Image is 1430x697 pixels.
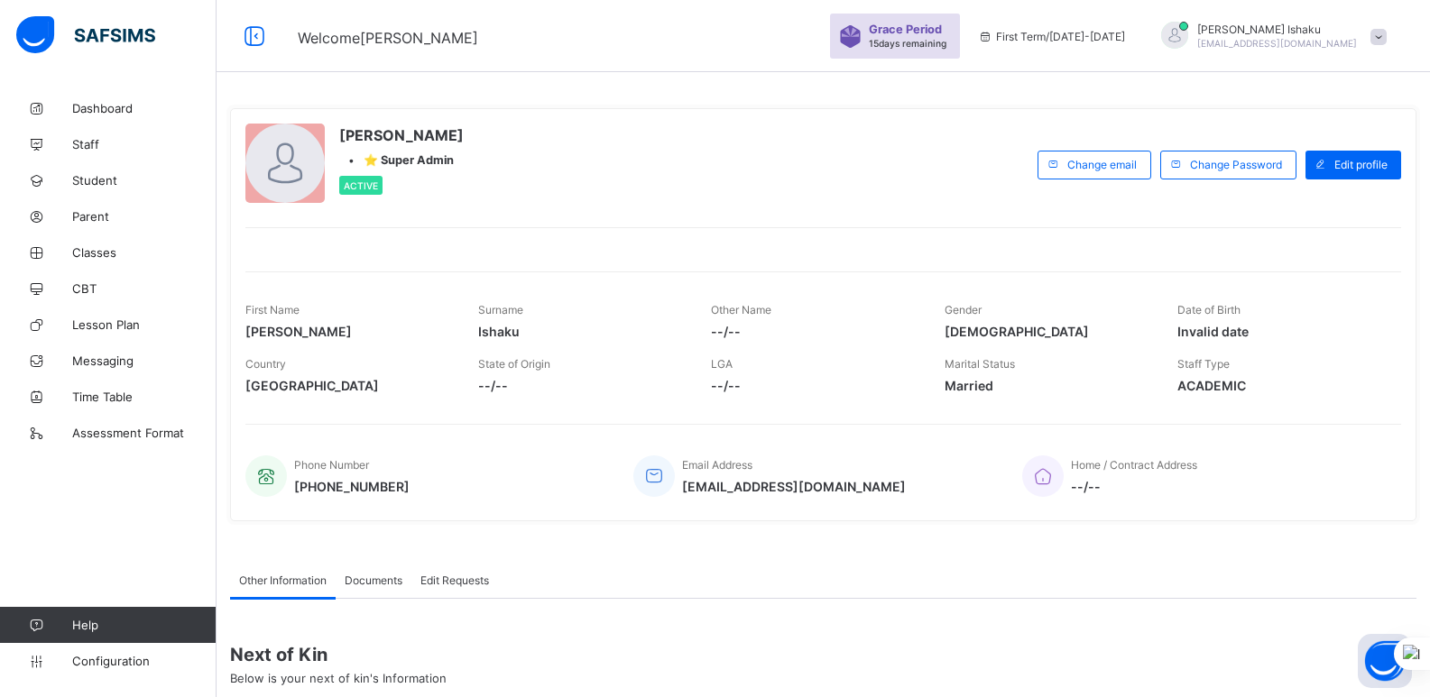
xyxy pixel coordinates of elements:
[72,209,217,224] span: Parent
[839,25,862,48] img: sticker-purple.71386a28dfed39d6af7621340158ba97.svg
[72,281,217,296] span: CBT
[230,644,1416,665] span: Next of Kin
[72,390,217,404] span: Time Table
[711,378,917,393] span: --/--
[364,153,454,167] span: ⭐ Super Admin
[1197,23,1357,36] span: [PERSON_NAME] Ishaku
[945,324,1150,339] span: [DEMOGRAPHIC_DATA]
[72,101,217,115] span: Dashboard
[1358,634,1412,688] button: Open asap
[1177,303,1241,316] span: Date of Birth
[1177,378,1383,393] span: ACADEMIC
[1190,158,1282,171] span: Change Password
[869,38,946,49] span: 15 days remaining
[245,378,451,393] span: [GEOGRAPHIC_DATA]
[945,378,1150,393] span: Married
[339,153,464,167] div: •
[245,324,451,339] span: [PERSON_NAME]
[1067,158,1137,171] span: Change email
[345,573,402,587] span: Documents
[339,126,464,144] span: [PERSON_NAME]
[945,357,1015,371] span: Marital Status
[478,378,684,393] span: --/--
[245,303,300,316] span: First Name
[294,458,369,472] span: Phone Number
[230,671,447,685] span: Below is your next of kin's Information
[72,426,217,440] span: Assessment Format
[72,137,217,151] span: Staff
[478,324,684,339] span: Ishaku
[682,479,906,494] span: [EMAIL_ADDRESS][DOMAIN_NAME]
[1071,458,1197,472] span: Home / Contract Address
[682,458,752,472] span: Email Address
[72,353,217,368] span: Messaging
[72,173,217,188] span: Student
[945,303,982,316] span: Gender
[72,618,216,632] span: Help
[478,357,550,371] span: State of Origin
[420,573,489,587] span: Edit Requests
[344,180,378,191] span: Active
[298,29,478,47] span: Welcome [PERSON_NAME]
[869,23,942,36] span: Grace Period
[1143,22,1396,51] div: MichaelIshaku
[72,654,216,668] span: Configuration
[1071,479,1197,494] span: --/--
[16,16,155,54] img: safsims
[239,573,327,587] span: Other Information
[978,30,1125,43] span: session/term information
[711,357,733,371] span: LGA
[1177,324,1383,339] span: Invalid date
[711,303,771,316] span: Other Name
[1334,158,1388,171] span: Edit profile
[711,324,917,339] span: --/--
[478,303,523,316] span: Surname
[245,357,286,371] span: Country
[294,479,410,494] span: [PHONE_NUMBER]
[1177,357,1230,371] span: Staff Type
[1197,38,1357,49] span: [EMAIL_ADDRESS][DOMAIN_NAME]
[72,317,217,332] span: Lesson Plan
[72,245,217,260] span: Classes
